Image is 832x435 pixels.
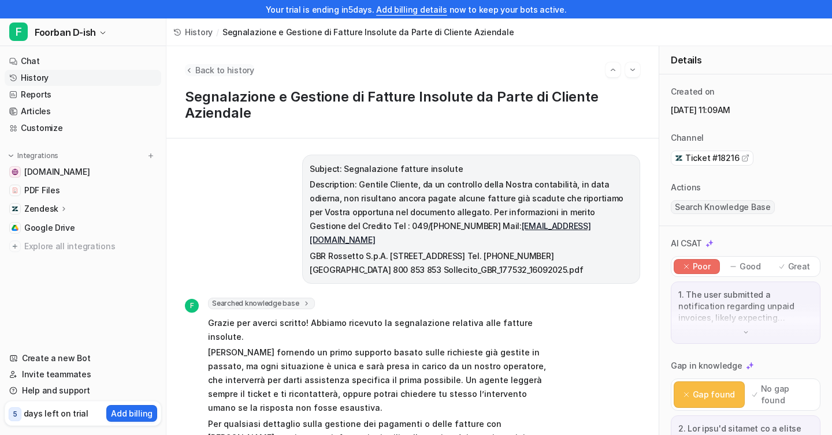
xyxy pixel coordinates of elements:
h1: Segnalazione e Gestione di Fatture Insolute da Parte di Cliente Aziendale [185,89,640,122]
p: Created on [671,86,715,97]
p: Gap found [693,389,735,400]
p: Poor [693,261,711,272]
a: Reports [5,87,161,103]
img: down-arrow [742,328,750,336]
a: Add billing details [376,5,447,14]
a: Explore all integrations [5,238,161,254]
span: History [185,26,213,38]
img: menu_add.svg [147,152,155,160]
p: Grazie per averci scritto! Abbiamo ricevuto la segnalazione relativa alle fatture insolute. [208,316,546,344]
span: Searched knowledge base [208,298,315,309]
p: 5 [13,409,17,419]
p: GBR Rossetto S.p.A. [STREET_ADDRESS] Tel. [PHONE_NUMBER] [GEOGRAPHIC_DATA] 800 853 853 Sollecito_... [310,249,633,277]
img: www.foorban.com [12,168,18,175]
p: [DATE] 11:09AM [671,104,820,116]
p: Description: Gentile Cliente, da un controllo della Nostra contabilità, in data odierna, non risu... [310,178,633,247]
span: Google Drive [24,222,75,234]
p: Great [788,261,811,272]
a: History [5,70,161,86]
img: Zendesk [12,205,18,212]
a: Ticket #18216 [675,152,749,164]
button: Back to history [185,64,254,76]
img: Previous session [609,65,617,75]
button: Add billing [106,405,157,422]
p: Actions [671,182,701,193]
p: Integrations [17,151,58,160]
span: F [9,22,28,41]
a: Create a new Bot [5,350,161,366]
img: Google Drive [12,224,18,231]
button: Go to previous session [606,62,621,77]
p: Zendesk [24,203,58,215]
p: Gap in knowledge [671,360,742,372]
p: No gap found [761,383,812,406]
img: expand menu [7,152,15,160]
span: Explore all integrations [24,237,157,256]
span: Ticket #18216 [685,152,739,164]
a: www.foorban.com[DOMAIN_NAME] [5,164,161,180]
a: Customize [5,120,161,136]
p: Channel [671,132,704,144]
a: PDF FilesPDF Files [5,182,161,198]
a: Articles [5,103,161,119]
p: AI CSAT [671,238,702,249]
p: 1. The user submitted a notification regarding unpaid invoices, likely expecting guidance or ackn... [678,289,813,324]
span: F [185,299,199,313]
p: days left on trial [24,407,88,419]
img: Next session [629,65,637,75]
a: Help and support [5,382,161,399]
span: / [216,26,219,38]
a: Google DriveGoogle Drive [5,220,161,236]
div: Details [659,46,832,74]
p: Add billing [111,407,153,419]
img: zendesk [675,154,683,162]
span: Search Knowledge Base [671,200,775,214]
p: Subject: Segnalazione fatture insolute [310,162,633,176]
span: Segnalazione e Gestione di Fatture Insolute da Parte di Cliente Aziendale [222,26,514,38]
p: [PERSON_NAME] fornendo un primo supporto basato sulle richieste già gestite in passato, ma ogni s... [208,346,546,415]
span: Foorban D-ish [35,24,96,40]
span: Back to history [195,64,254,76]
img: explore all integrations [9,241,21,252]
p: Good [740,261,761,272]
a: Invite teammates [5,366,161,382]
span: PDF Files [24,185,60,196]
button: Integrations [5,150,62,162]
button: Go to next session [625,62,640,77]
span: [DOMAIN_NAME] [24,166,90,178]
a: History [173,26,213,38]
a: Chat [5,53,161,69]
img: PDF Files [12,187,18,194]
